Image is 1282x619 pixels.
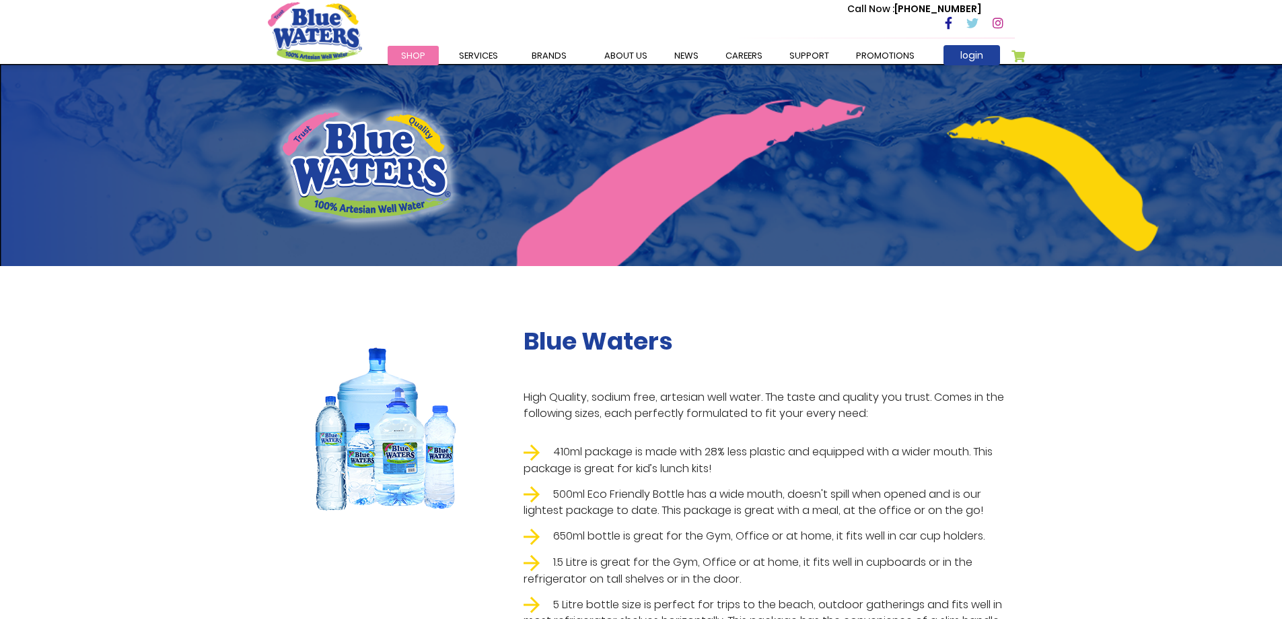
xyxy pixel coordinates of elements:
li: 1.5 Litre is great for the Gym, Office or at home, it fits well in cupboards or in the refrigerat... [524,554,1015,587]
a: News [661,46,712,65]
a: store logo [268,2,362,61]
a: login [943,45,1000,65]
p: [PHONE_NUMBER] [847,2,981,16]
li: 410ml package is made with 28% less plastic and equipped with a wider mouth. This package is grea... [524,444,1015,477]
p: High Quality, sodium free, artesian well water. The taste and quality you trust. Comes in the fol... [524,389,1015,422]
span: Shop [401,49,425,62]
a: Promotions [843,46,928,65]
a: careers [712,46,776,65]
span: Call Now : [847,2,894,15]
span: Brands [532,49,567,62]
span: Services [459,49,498,62]
a: support [776,46,843,65]
a: about us [591,46,661,65]
h2: Blue Waters [524,327,1015,356]
li: 500ml Eco Friendly Bottle has a wide mouth, doesn't spill when opened and is our lightest package... [524,486,1015,519]
li: 650ml bottle is great for the Gym, Office or at home, it fits well in car cup holders. [524,528,1015,545]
